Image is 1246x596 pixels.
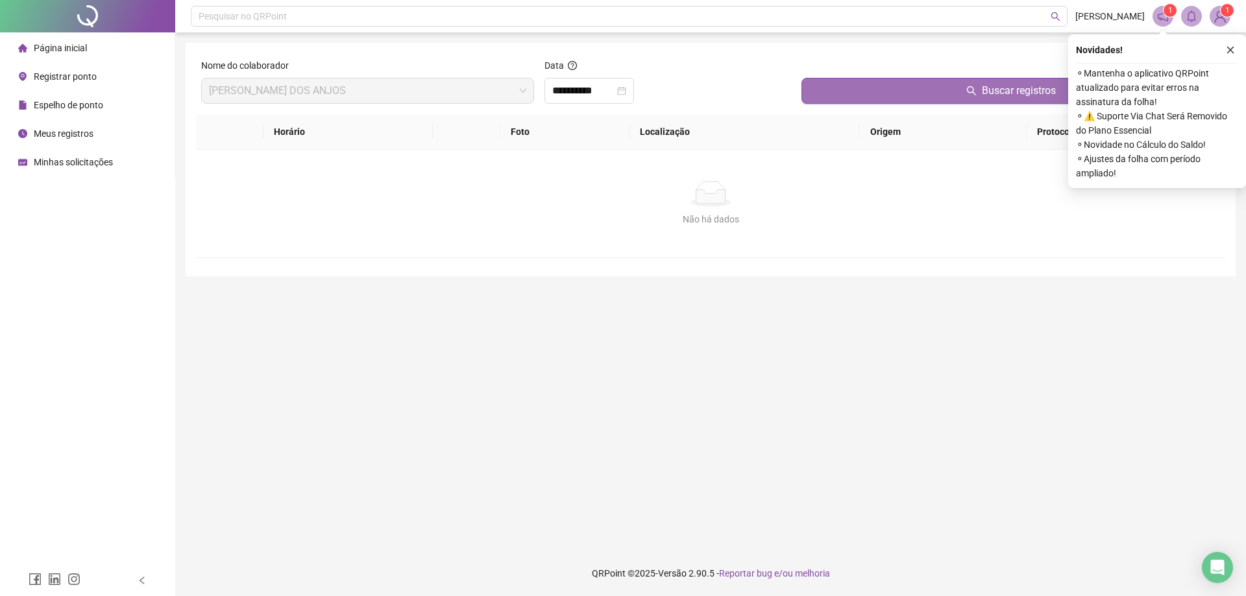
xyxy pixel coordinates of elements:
[658,568,687,578] span: Versão
[67,573,80,586] span: instagram
[860,114,1027,150] th: Origem
[138,576,147,585] span: left
[1076,43,1123,57] span: Novidades !
[1202,552,1233,583] div: Open Intercom Messenger
[801,78,1220,104] button: Buscar registros
[1075,9,1145,23] span: [PERSON_NAME]
[568,61,577,70] span: question-circle
[1225,6,1230,15] span: 1
[1027,114,1225,150] th: Protocolo
[1076,66,1238,109] span: ⚬ Mantenha o aplicativo QRPoint atualizado para evitar erros na assinatura da folha!
[18,129,27,138] span: clock-circle
[1051,12,1060,21] span: search
[263,114,433,150] th: Horário
[34,71,97,82] span: Registrar ponto
[34,100,103,110] span: Espelho de ponto
[34,128,93,139] span: Meus registros
[18,158,27,167] span: schedule
[544,60,564,71] span: Data
[500,114,629,150] th: Foto
[34,157,113,167] span: Minhas solicitações
[201,58,297,73] label: Nome do colaborador
[982,83,1056,99] span: Buscar registros
[1210,6,1230,26] img: 64984
[719,568,830,578] span: Reportar bug e/ou melhoria
[1164,4,1177,17] sup: 1
[1221,4,1234,17] sup: Atualize o seu contato no menu Meus Dados
[18,43,27,53] span: home
[1186,10,1197,22] span: bell
[1076,109,1238,137] span: ⚬ ⚠️ Suporte Via Chat Será Removido do Plano Essencial
[966,86,977,96] span: search
[18,72,27,81] span: environment
[175,551,1246,596] footer: QRPoint © 2025 - 2.90.5 -
[1157,10,1169,22] span: notification
[212,212,1210,226] div: Não há dados
[29,573,42,586] span: facebook
[18,101,27,110] span: file
[34,43,87,53] span: Página inicial
[48,573,61,586] span: linkedin
[209,78,526,103] span: MARCIANE SOUZA DOS ANJOS
[1168,6,1173,15] span: 1
[1076,137,1238,152] span: ⚬ Novidade no Cálculo do Saldo!
[1076,152,1238,180] span: ⚬ Ajustes da folha com período ampliado!
[629,114,860,150] th: Localização
[1226,45,1235,54] span: close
